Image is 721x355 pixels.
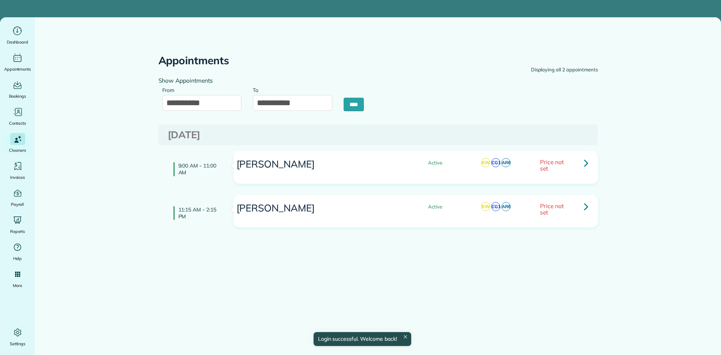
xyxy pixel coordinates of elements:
[481,158,490,167] span: KW
[501,158,510,167] span: AR6
[162,83,178,97] label: From
[3,79,32,100] a: Bookings
[9,92,26,100] span: Bookings
[3,326,32,347] a: Settings
[13,282,22,289] span: More
[540,202,564,216] span: Price not set
[253,83,262,97] label: To
[3,214,32,235] a: Reports
[3,106,32,127] a: Contacts
[481,202,490,211] span: KW
[10,228,25,235] span: Reports
[11,201,24,208] span: Payroll
[3,52,32,73] a: Appointments
[501,202,510,211] span: AR6
[168,130,588,140] h3: [DATE]
[10,174,25,181] span: Invoices
[491,202,500,211] span: CG1
[422,160,442,165] span: Active
[7,38,28,46] span: Dashboard
[422,204,442,209] span: Active
[236,159,402,170] h3: [PERSON_NAME]
[3,160,32,181] a: Invoices
[3,133,32,154] a: Cleaners
[491,158,500,167] span: CG1
[158,77,373,84] h4: Show Appointments
[173,162,222,176] h4: 9:00 AM - 11:00 AM
[13,255,22,262] span: Help
[10,340,26,347] span: Settings
[3,187,32,208] a: Payroll
[313,332,411,346] div: Login successful. Welcome back!
[173,206,222,220] h4: 11:15 AM - 2:15 PM
[9,119,26,127] span: Contacts
[3,241,32,262] a: Help
[531,66,598,74] div: Displaying all 2 appointments
[4,65,31,73] span: Appointments
[158,55,229,66] h2: Appointments
[9,147,26,154] span: Cleaners
[540,158,564,172] span: Price not set
[3,25,32,46] a: Dashboard
[236,203,402,214] h3: [PERSON_NAME]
